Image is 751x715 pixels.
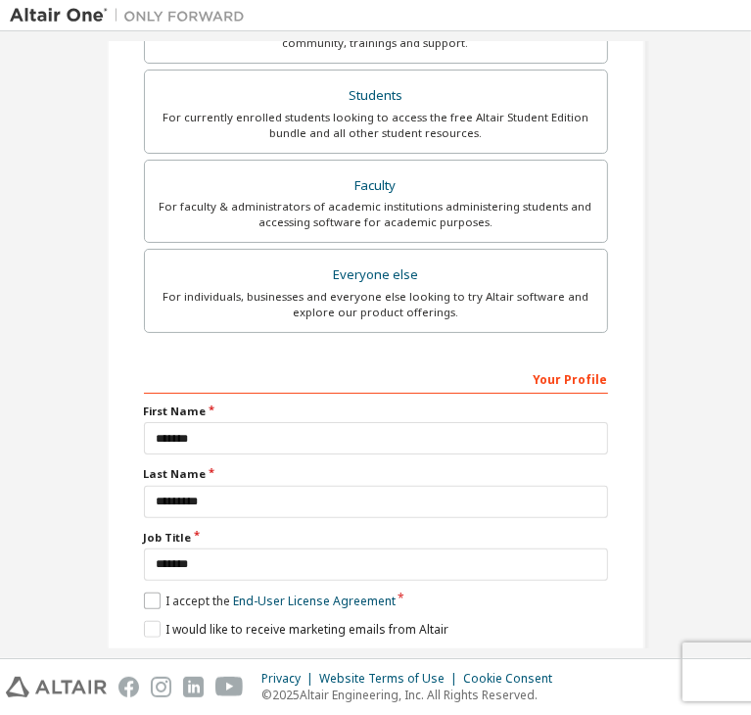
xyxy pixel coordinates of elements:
[144,593,396,609] label: I accept the
[10,6,255,25] img: Altair One
[157,199,595,230] div: For faculty & administrators of academic institutions administering students and accessing softwa...
[118,677,139,697] img: facebook.svg
[144,621,448,638] label: I would like to receive marketing emails from Altair
[151,677,171,697] img: instagram.svg
[144,466,608,482] label: Last Name
[233,593,396,609] a: End-User License Agreement
[157,172,595,200] div: Faculty
[463,671,564,687] div: Cookie Consent
[144,404,608,419] label: First Name
[215,677,244,697] img: youtube.svg
[6,677,107,697] img: altair_logo.svg
[144,362,608,394] div: Your Profile
[157,110,595,141] div: For currently enrolled students looking to access the free Altair Student Edition bundle and all ...
[157,82,595,110] div: Students
[261,687,564,703] p: © 2025 Altair Engineering, Inc. All Rights Reserved.
[319,671,463,687] div: Website Terms of Use
[261,671,319,687] div: Privacy
[157,262,595,289] div: Everyone else
[157,289,595,320] div: For individuals, businesses and everyone else looking to try Altair software and explore our prod...
[144,530,608,546] label: Job Title
[183,677,204,697] img: linkedin.svg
